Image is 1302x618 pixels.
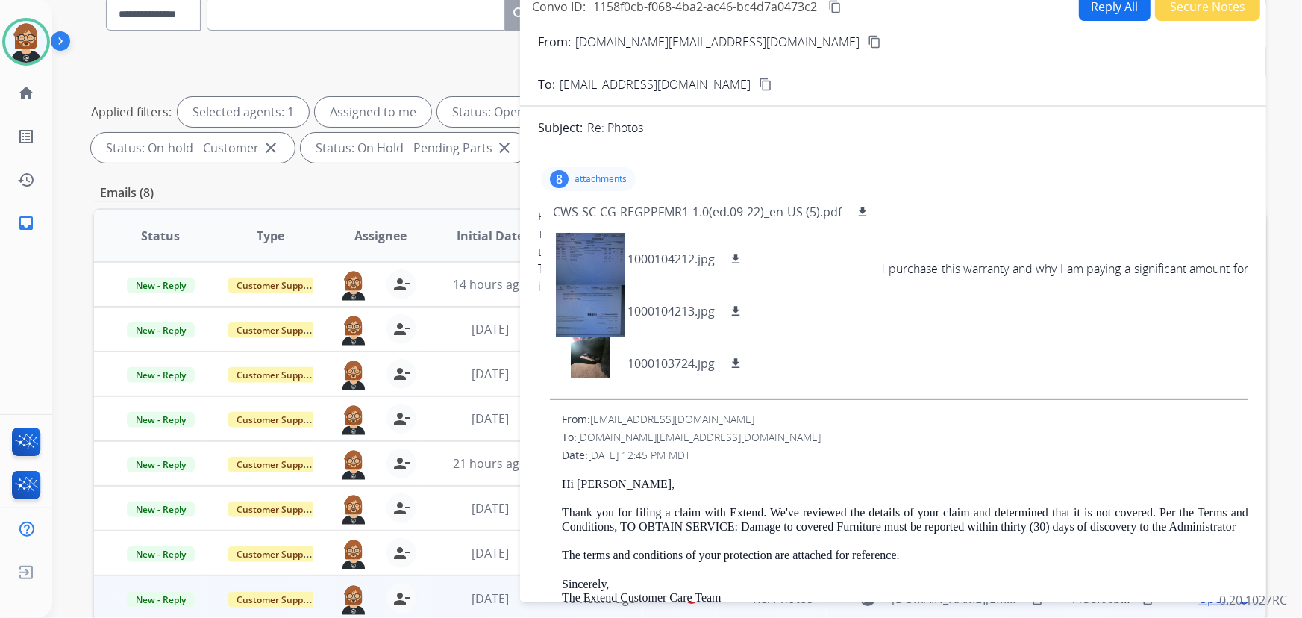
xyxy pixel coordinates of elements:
span: [DATE] 12:45 PM MDT [588,448,690,462]
span: Customer Support [228,412,325,428]
div: Status: On Hold - Pending Parts [301,133,528,163]
span: Customer Support [228,546,325,562]
p: attachments [575,173,627,185]
p: 0.20.1027RC [1219,591,1287,609]
p: Emails (8) [94,184,160,202]
div: Date: [550,361,1248,376]
div: 8 [550,170,569,188]
div: Status: Open - All [437,97,583,127]
span: [DATE] [472,366,509,382]
span: [DATE] [472,321,509,337]
img: agent-avatar [339,359,369,390]
div: To: [550,343,1248,358]
span: New - Reply [127,502,195,517]
p: 1000104213.jpg [627,302,715,320]
p: From: [538,33,571,51]
span: Initial Date [457,227,524,245]
p: Subject: [538,119,583,137]
p: Re: Photos [587,119,643,137]
span: [DATE] [472,590,509,607]
span: Customer Support [228,278,325,293]
mat-icon: download [729,252,742,266]
mat-icon: person_remove [392,410,410,428]
img: agent-avatar [339,269,369,301]
img: agent-avatar [339,449,369,480]
mat-icon: inbox [17,214,35,232]
p: Sincerely, The Extend Customer Care Team [562,578,1248,605]
span: Status [141,227,180,245]
p: CWS-SC-CG-REGPPFMR1-1.0(ed.09-22)_en-US (5).pdf [553,203,842,221]
mat-icon: close [495,139,513,157]
span: [DATE] [472,545,509,561]
mat-icon: content_copy [868,35,881,49]
span: [EMAIL_ADDRESS][DOMAIN_NAME] [560,75,751,93]
div: From: [538,209,1248,224]
img: agent-avatar [339,538,369,569]
span: 19 hours ago [563,590,637,607]
div: From: [562,412,1248,427]
div: Status: On-hold - Customer [91,133,295,163]
mat-icon: history [17,171,35,189]
img: agent-avatar [339,584,369,615]
mat-icon: person_remove [392,275,410,293]
span: [DOMAIN_NAME][EMAIL_ADDRESS][DOMAIN_NAME] [577,430,821,444]
span: New - Reply [127,457,195,472]
mat-icon: person_remove [392,320,410,338]
mat-icon: download [856,205,869,219]
span: 1158f0cb-f068-4ba2-ac46-bc4d7a0473c2 [1070,590,1294,607]
span: [DATE] [472,500,509,516]
span: New - Reply [127,412,195,428]
span: New - Reply [127,367,195,383]
span: Type [257,227,284,245]
span: 21 hours ago [453,455,527,472]
mat-icon: person_remove [392,544,410,562]
span: Customer Support [228,367,325,383]
img: avatar [5,21,47,63]
mat-icon: search [511,5,529,23]
p: 1000104212.jpg [627,250,715,268]
span: Customer Support [228,502,325,517]
div: Thank you for your email. I would like to understand why I should purchase this warranty and why ... [538,260,1248,296]
mat-icon: content_copy [759,78,772,91]
mat-icon: person_remove [392,455,410,472]
img: agent-avatar [339,314,369,346]
mat-icon: download [729,357,742,370]
span: Re: Photos [753,590,813,607]
div: To: [538,227,1248,242]
p: The terms and conditions of your protection are attached for reference. [562,549,1248,562]
mat-icon: person_remove [392,499,410,517]
p: 1000103724.jpg [627,355,715,372]
span: New - Reply [127,322,195,338]
img: agent-avatar [339,404,369,435]
mat-icon: download [729,305,742,318]
p: Thank you for filing a claim with Extend. We've reviewed the details of your claim and determined... [562,506,1248,534]
p: Applied filters: [91,103,172,121]
img: agent-avatar [339,493,369,525]
p: [DOMAIN_NAME][EMAIL_ADDRESS][DOMAIN_NAME] [575,33,860,51]
span: New - Reply [127,546,195,562]
span: Customer Support [228,457,325,472]
mat-icon: content_copy [1030,592,1043,605]
span: New - Reply [127,278,195,293]
div: From: [550,325,1248,340]
span: New - Reply [127,592,195,608]
span: [EMAIL_ADDRESS][DOMAIN_NAME] [590,412,754,426]
mat-icon: list_alt [17,128,35,146]
div: Assigned to me [315,97,431,127]
mat-icon: content_copy [1140,592,1154,605]
span: 14 hours ago [453,276,527,293]
span: Assignee [354,227,407,245]
span: [DATE] [472,411,509,427]
div: Selected agents: 1 [178,97,309,127]
mat-icon: person_remove [392,365,410,383]
mat-icon: person_remove [392,590,410,608]
div: Date: [562,448,1248,463]
div: To: [562,430,1248,445]
div: Date: [538,245,1248,260]
span: Customer Support [228,592,325,608]
mat-icon: home [17,84,35,102]
span: Customer Support [228,322,325,338]
p: Hi [PERSON_NAME], [562,478,1248,491]
mat-icon: close [262,139,280,157]
p: To: [538,75,555,93]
